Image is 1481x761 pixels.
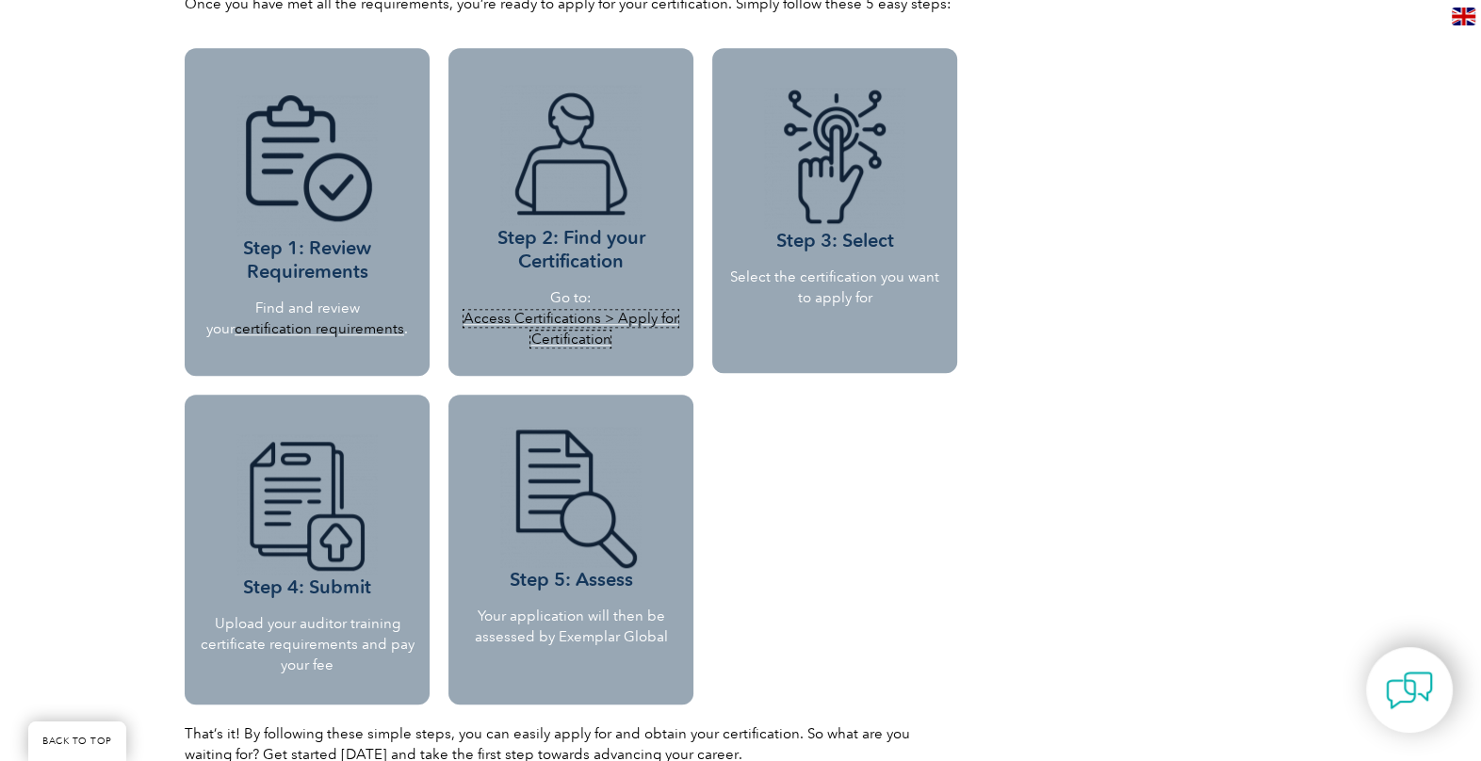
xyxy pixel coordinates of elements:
h3: Step 5: Assess [455,427,687,591]
a: Access Certifications > Apply for Certification [464,310,678,348]
h3: Step 2: Find your Certification [460,85,682,273]
h3: Step 1: Review Requirements [206,95,408,283]
a: BACK TO TOP [28,721,126,761]
p: Upload your auditor training certificate requirements and pay your fee [199,613,415,675]
h3: Step 4: Submit [199,434,415,599]
p: Go to: [460,287,682,349]
p: Select the certification you want to apply for [726,267,943,308]
h3: Step 3: Select [726,88,943,252]
p: Find and review your . [206,298,408,339]
img: contact-chat.png [1386,667,1433,714]
a: certification requirements [235,320,404,337]
img: en [1452,8,1475,25]
p: Your application will then be assessed by Exemplar Global [455,606,687,647]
